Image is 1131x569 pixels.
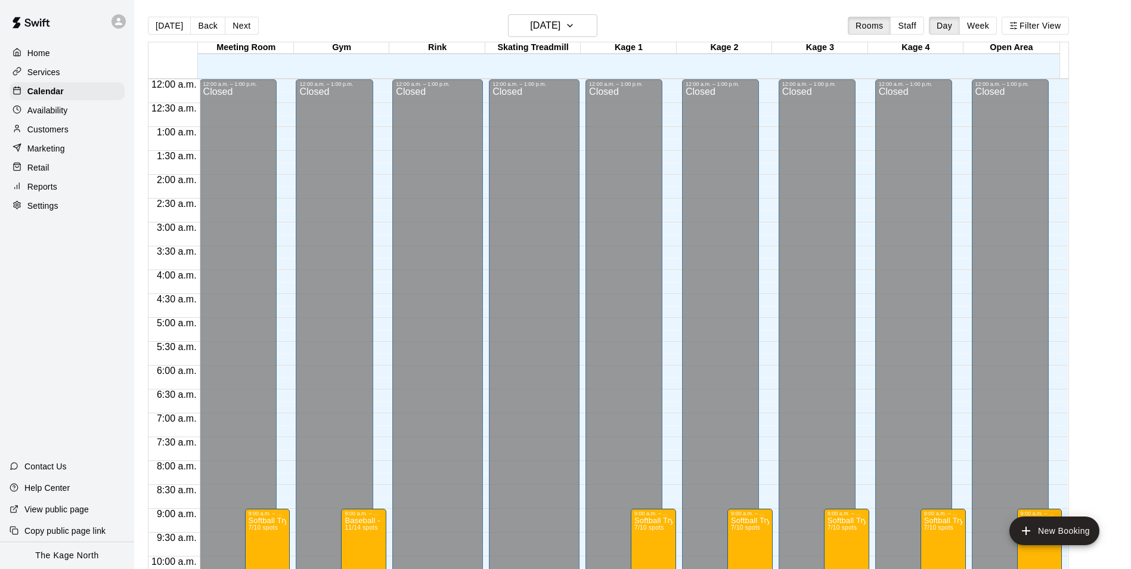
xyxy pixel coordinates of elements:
span: 2:30 a.m. [154,199,200,209]
span: 8:30 a.m. [154,485,200,495]
span: 4:00 a.m. [154,270,200,280]
span: 6:00 a.m. [154,366,200,376]
div: 12:00 a.m. – 1:00 p.m. [686,81,755,87]
p: Contact Us [24,460,67,472]
span: 5:30 a.m. [154,342,200,352]
div: 12:00 a.m. – 1:00 p.m. [589,81,659,87]
button: Week [959,17,997,35]
a: Settings [10,197,125,215]
span: 11/14 spots filled [345,524,377,531]
span: 7/10 spots filled [924,524,953,531]
div: 9:00 a.m. – 3:00 p.m. [924,511,962,517]
div: Kage 2 [677,42,772,54]
p: Retail [27,162,49,174]
div: Rink [389,42,485,54]
a: Home [10,44,125,62]
span: 7/10 spots filled [634,524,664,531]
div: Meeting Room [198,42,293,54]
div: 9:00 a.m. – 3:00 p.m. [828,511,866,517]
p: Home [27,47,50,59]
p: Help Center [24,482,70,494]
p: View public page [24,503,89,515]
span: 2:00 a.m. [154,175,200,185]
a: Calendar [10,82,125,100]
span: 5:00 a.m. [154,318,200,328]
p: Settings [27,200,58,212]
span: 9:00 a.m. [154,509,200,519]
span: 7:30 a.m. [154,437,200,447]
span: 7:00 a.m. [154,413,200,423]
div: 9:00 a.m. – 3:00 p.m. [634,511,673,517]
p: Customers [27,123,69,135]
span: 10:00 a.m. [148,556,200,567]
a: Marketing [10,140,125,157]
button: Filter View [1002,17,1068,35]
div: 12:00 a.m. – 1:00 p.m. [492,81,576,87]
a: Availability [10,101,125,119]
button: add [1009,517,1099,545]
h6: [DATE] [530,17,560,34]
p: Services [27,66,60,78]
span: 4:30 a.m. [154,294,200,304]
div: 9:00 a.m. – 3:00 p.m. [731,511,769,517]
span: 12:30 a.m. [148,103,200,113]
span: 6:30 a.m. [154,389,200,400]
div: Open Area [963,42,1059,54]
p: Marketing [27,143,65,154]
div: 12:00 a.m. – 1:00 p.m. [299,81,369,87]
span: 1:00 a.m. [154,127,200,137]
span: 12:00 a.m. [148,79,200,89]
div: Kage 1 [581,42,676,54]
a: Reports [10,178,125,196]
div: 12:00 a.m. – 1:00 p.m. [396,81,479,87]
div: 12:00 a.m. – 1:00 p.m. [879,81,949,87]
span: 7/10 spots filled [249,524,278,531]
div: 9:00 a.m. – 3:00 p.m. [345,511,383,517]
span: 1:30 a.m. [154,151,200,161]
div: 9:00 a.m. – 3:00 p.m. [1021,511,1059,517]
button: Staff [890,17,924,35]
a: Retail [10,159,125,177]
span: 8:00 a.m. [154,461,200,471]
p: Copy public page link [24,525,106,537]
div: 12:00 a.m. – 1:00 p.m. [203,81,273,87]
p: Availability [27,104,68,116]
span: 9:30 a.m. [154,533,200,543]
div: Kage 4 [868,42,963,54]
div: 12:00 a.m. – 1:00 p.m. [782,81,852,87]
button: Back [190,17,225,35]
div: Kage 3 [772,42,867,54]
div: Gym [294,42,389,54]
div: 9:00 a.m. – 3:00 p.m. [249,511,287,517]
button: [DATE] [508,14,597,37]
a: Services [10,63,125,81]
div: 12:00 a.m. – 1:00 p.m. [975,81,1045,87]
span: 3:30 a.m. [154,246,200,256]
a: Customers [10,120,125,138]
p: Calendar [27,85,64,97]
span: 7/10 spots filled [828,524,857,531]
button: Next [225,17,258,35]
button: Day [929,17,960,35]
button: Rooms [848,17,891,35]
span: 7/10 spots filled [731,524,760,531]
p: Reports [27,181,57,193]
button: [DATE] [148,17,191,35]
p: The Kage North [35,549,99,562]
div: Skating Treadmill [485,42,581,54]
span: 3:00 a.m. [154,222,200,233]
